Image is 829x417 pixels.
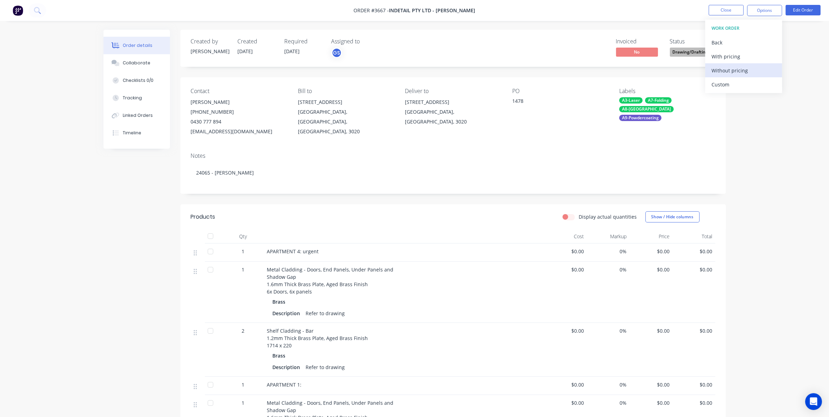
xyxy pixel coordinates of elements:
div: A7-Folding [645,97,672,104]
span: APARTMENT 4: urgent [267,248,319,255]
div: Tracking [123,95,142,101]
button: Drawing/Draftin... [670,48,712,58]
span: $0.00 [675,266,713,273]
div: [EMAIL_ADDRESS][DOMAIN_NAME] [191,127,287,136]
span: No [616,48,658,56]
div: Qty [222,229,264,243]
span: 0% [589,399,627,407]
div: Custom [712,79,776,90]
div: Deliver to [405,88,501,94]
div: 1478 [512,97,600,107]
div: [PHONE_NUMBER] [191,107,287,117]
div: A9-Powdercoating [619,115,662,121]
span: $0.00 [675,381,713,388]
div: [STREET_ADDRESS] [298,97,394,107]
div: A8-[GEOGRAPHIC_DATA] [619,106,674,112]
div: [GEOGRAPHIC_DATA], [GEOGRAPHIC_DATA], [GEOGRAPHIC_DATA], 3020 [298,107,394,136]
div: Bill to [298,88,394,94]
button: Without pricing [705,63,782,77]
button: Close [709,5,744,15]
button: Linked Orders [103,107,170,124]
span: 0% [589,327,627,334]
div: PO [512,88,608,94]
div: Description [273,308,303,318]
label: Display actual quantities [579,213,637,220]
div: Timeline [123,130,141,136]
span: Shelf Cladding - Bar 1.2mm Thick Brass Plate, Aged Brass Finish 1714 x 220 [267,327,368,349]
div: Created by [191,38,229,45]
span: APARTMENT 1: [267,381,302,388]
span: 1 [242,399,245,407]
div: [STREET_ADDRESS][GEOGRAPHIC_DATA], [GEOGRAPHIC_DATA], 3020 [405,97,501,127]
div: Created [238,38,276,45]
span: $0.00 [675,327,713,334]
span: $0.00 [675,248,713,255]
span: $0.00 [547,399,584,407]
span: $0.00 [633,327,670,334]
span: $0.00 [633,248,670,255]
div: Linked Orders [123,112,153,119]
div: [PERSON_NAME][PHONE_NUMBER]0430 777 894[EMAIL_ADDRESS][DOMAIN_NAME] [191,97,287,136]
span: 2 [242,327,245,334]
button: Order details [103,37,170,54]
span: $0.00 [547,381,584,388]
div: Labels [619,88,715,94]
div: [PERSON_NAME] [191,97,287,107]
button: Back [705,35,782,49]
div: [PERSON_NAME] [191,48,229,55]
div: Invoiced [616,38,662,45]
div: Brass [273,297,288,307]
div: Description [273,362,303,372]
span: $0.00 [547,327,584,334]
div: A3-Laser [619,97,643,104]
button: Edit Order [786,5,821,15]
span: Drawing/Draftin... [670,48,712,56]
div: 24065 - [PERSON_NAME] [191,162,715,183]
button: Timeline [103,124,170,142]
span: $0.00 [547,248,584,255]
div: Open Intercom Messenger [805,393,822,410]
span: 1 [242,381,245,388]
span: $0.00 [547,266,584,273]
div: Back [712,37,776,48]
div: Required [285,38,323,45]
span: $0.00 [633,381,670,388]
div: Markup [587,229,630,243]
div: [STREET_ADDRESS][GEOGRAPHIC_DATA], [GEOGRAPHIC_DATA], [GEOGRAPHIC_DATA], 3020 [298,97,394,136]
div: Status [670,38,715,45]
div: Cost [544,229,587,243]
button: Checklists 0/0 [103,72,170,89]
button: WORK ORDER [705,21,782,35]
span: $0.00 [675,399,713,407]
span: Metal Cladding - Doors, End Panels, Under Panels and Shadow Gap 1.6mm Thick Brass Plate, Aged Bra... [267,266,394,295]
button: Custom [705,77,782,91]
div: Order details [123,42,152,49]
span: [DATE] [285,48,300,55]
div: WORK ORDER [712,24,776,33]
div: With pricing [712,51,776,62]
span: $0.00 [633,266,670,273]
button: Options [747,5,782,16]
button: With pricing [705,49,782,63]
span: Order #3667 - [354,7,389,14]
div: Total [672,229,715,243]
div: [STREET_ADDRESS] [405,97,501,107]
img: Factory [13,5,23,16]
span: Indetail Pty Ltd - [PERSON_NAME] [389,7,476,14]
div: Notes [191,153,715,159]
div: Collaborate [123,60,150,66]
span: 0% [589,381,627,388]
div: Refer to drawing [303,308,348,318]
div: Price [630,229,673,243]
div: Products [191,213,215,221]
div: [GEOGRAPHIC_DATA], [GEOGRAPHIC_DATA], 3020 [405,107,501,127]
div: Without pricing [712,65,776,76]
button: Show / Hide columns [645,211,700,222]
div: Assigned to [331,38,401,45]
span: $0.00 [633,399,670,407]
button: GS [331,48,342,58]
div: Checklists 0/0 [123,77,153,84]
div: Brass [273,351,288,361]
span: 1 [242,266,245,273]
div: 0430 777 894 [191,117,287,127]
